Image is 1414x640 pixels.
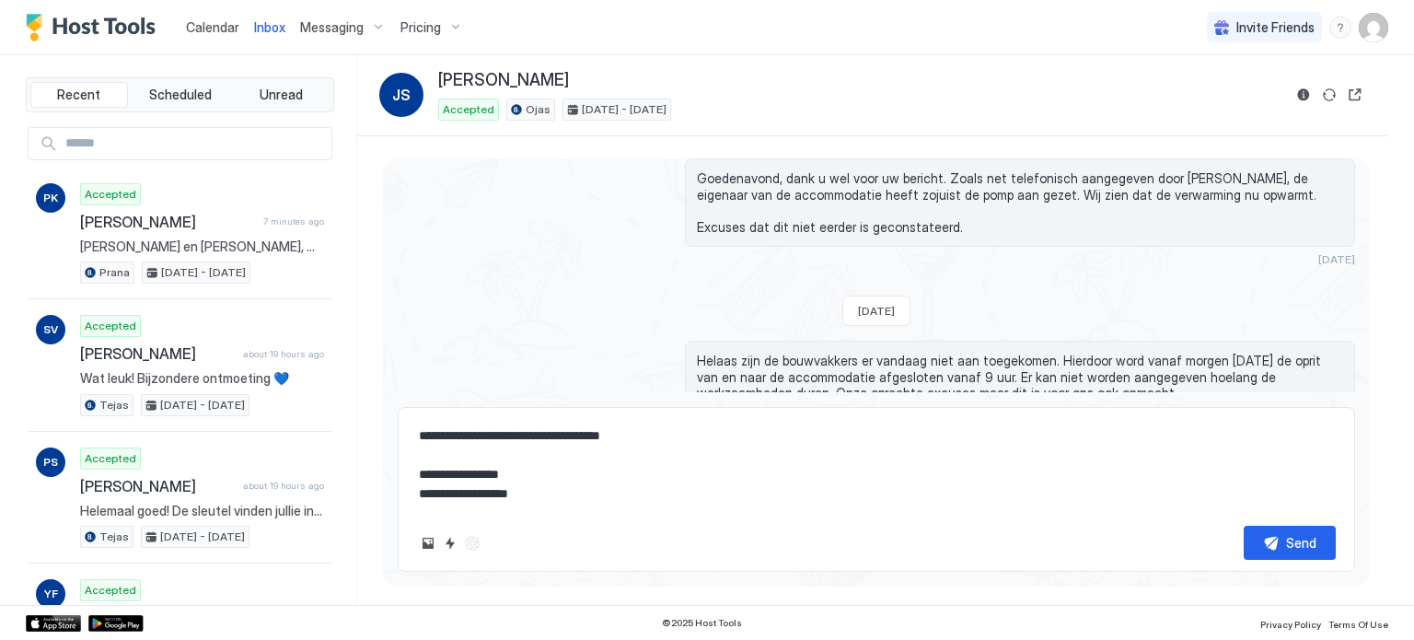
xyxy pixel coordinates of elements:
[132,82,229,108] button: Scheduled
[858,304,895,318] span: [DATE]
[1236,19,1315,36] span: Invite Friends
[662,617,742,629] span: © 2025 Host Tools
[85,186,136,203] span: Accepted
[85,318,136,334] span: Accepted
[26,615,81,632] a: App Store
[1286,533,1316,553] div: Send
[80,503,324,519] span: Helemaal goed! De sleutel vinden jullie in het sleutelkastje bij de voordeur :)
[43,190,58,206] span: PK
[1260,619,1321,630] span: Privacy Policy
[439,532,461,554] button: Quick reply
[260,87,303,103] span: Unread
[697,170,1343,235] span: Goedenavond, dank u wel voor uw bericht. Zoals net telefonisch aangegeven door [PERSON_NAME], de ...
[582,101,666,118] span: [DATE] - [DATE]
[99,529,129,545] span: Tejas
[417,532,439,554] button: Upload image
[149,87,212,103] span: Scheduled
[254,19,285,35] span: Inbox
[161,264,246,281] span: [DATE] - [DATE]
[300,19,364,36] span: Messaging
[80,239,324,255] span: [PERSON_NAME] en [PERSON_NAME], wat onwijs vervelend om te horen. Dit is uiteraard niet hoe wij e...
[1344,84,1366,106] button: Open reservation
[186,19,239,35] span: Calendar
[1244,526,1336,560] button: Send
[30,82,128,108] button: Recent
[58,128,331,159] input: Input Field
[1318,252,1355,266] span: [DATE]
[85,450,136,467] span: Accepted
[160,397,245,413] span: [DATE] - [DATE]
[1329,17,1351,39] div: menu
[26,77,334,112] div: tab-group
[57,87,100,103] span: Recent
[697,353,1343,401] span: Helaas zijn de bouwvakkers er vandaag niet aan toegekomen. Hierdoor word vanaf morgen [DATE] de o...
[443,101,494,118] span: Accepted
[1328,619,1388,630] span: Terms Of Use
[43,321,58,338] span: SV
[400,19,441,36] span: Pricing
[1318,84,1340,106] button: Sync reservation
[243,480,324,492] span: about 19 hours ago
[263,215,324,227] span: 7 minutes ago
[1292,84,1315,106] button: Reservation information
[1359,13,1388,42] div: User profile
[99,397,129,413] span: Tejas
[80,370,324,387] span: Wat leuk! Bijzondere ontmoeting 💙
[80,213,256,231] span: [PERSON_NAME]
[438,70,569,91] span: [PERSON_NAME]
[44,586,58,602] span: YF
[186,17,239,37] a: Calendar
[232,82,330,108] button: Unread
[243,348,324,360] span: about 19 hours ago
[526,101,551,118] span: Ojas
[99,264,130,281] span: Prana
[26,14,164,41] a: Host Tools Logo
[80,477,236,495] span: [PERSON_NAME]
[80,344,236,363] span: [PERSON_NAME]
[85,582,136,599] span: Accepted
[1328,613,1388,633] a: Terms Of Use
[392,84,411,106] span: JS
[88,615,144,632] a: Google Play Store
[254,17,285,37] a: Inbox
[1260,613,1321,633] a: Privacy Policy
[160,529,245,545] span: [DATE] - [DATE]
[43,454,58,471] span: PS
